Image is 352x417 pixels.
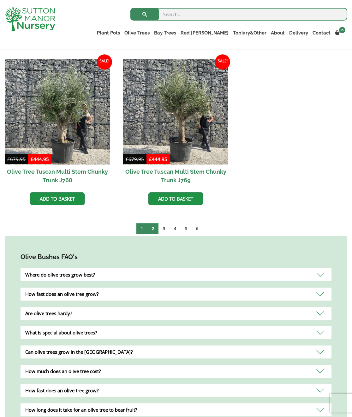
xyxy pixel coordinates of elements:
[21,365,331,378] div: How much does an olive tree cost?
[333,28,347,37] a: 0
[148,192,203,205] a: Add to basket: “Olive Tree Tuscan Multi Stem Chunky Trunk J769”
[31,156,33,162] span: £
[5,59,110,187] a: Sale! Olive Tree Tuscan Multi Stem Chunky Trunk J768
[215,54,230,70] span: Sale!
[123,59,229,165] img: Olive Tree Tuscan Multi Stem Chunky Trunk J769
[287,28,310,37] a: Delivery
[123,165,229,187] h2: Olive Tree Tuscan Multi Stem Chunky Trunk J769
[149,156,167,162] bdi: 444.95
[21,326,331,339] div: What is special about olive trees?
[21,384,331,397] div: How fast does an olive tree grow?
[310,28,333,37] a: Contact
[178,28,231,37] a: Red [PERSON_NAME]
[126,156,144,162] bdi: 679.95
[31,156,49,162] bdi: 444.95
[21,268,331,281] div: Where do olive trees grow best?
[5,165,110,187] h2: Olive Tree Tuscan Multi Stem Chunky Trunk J768
[21,345,331,358] div: Can olive trees grow in the [GEOGRAPHIC_DATA]?
[123,59,229,187] a: Sale! Olive Tree Tuscan Multi Stem Chunky Trunk J769
[149,156,152,162] span: £
[126,156,128,162] span: £
[30,192,85,205] a: Add to basket: “Olive Tree Tuscan Multi Stem Chunky Trunk J768”
[5,6,55,31] img: logo
[122,28,152,37] a: Olive Trees
[181,223,192,234] a: Page 5
[152,28,178,37] a: Bay Trees
[97,54,112,70] span: Sale!
[21,252,331,262] h4: Olive Bushes FAQ's
[95,28,122,37] a: Plant Pots
[170,223,181,234] a: Page 4
[21,307,331,320] div: Are olive trees hardy?
[21,288,331,301] div: How fast does an olive tree grow?
[130,8,347,21] input: Search...
[136,223,147,234] span: Page 1
[158,223,170,234] a: Page 3
[7,156,10,162] span: £
[147,223,158,234] a: Page 2
[21,403,331,416] div: How long does it take for an olive tree to bear fruit?
[5,59,110,165] img: Olive Tree Tuscan Multi Stem Chunky Trunk J768
[7,156,26,162] bdi: 679.95
[231,28,269,37] a: Topiary&Other
[339,27,345,33] span: 0
[203,223,216,234] a: →
[269,28,287,37] a: About
[5,223,347,236] nav: Product Pagination
[192,223,203,234] a: Page 6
